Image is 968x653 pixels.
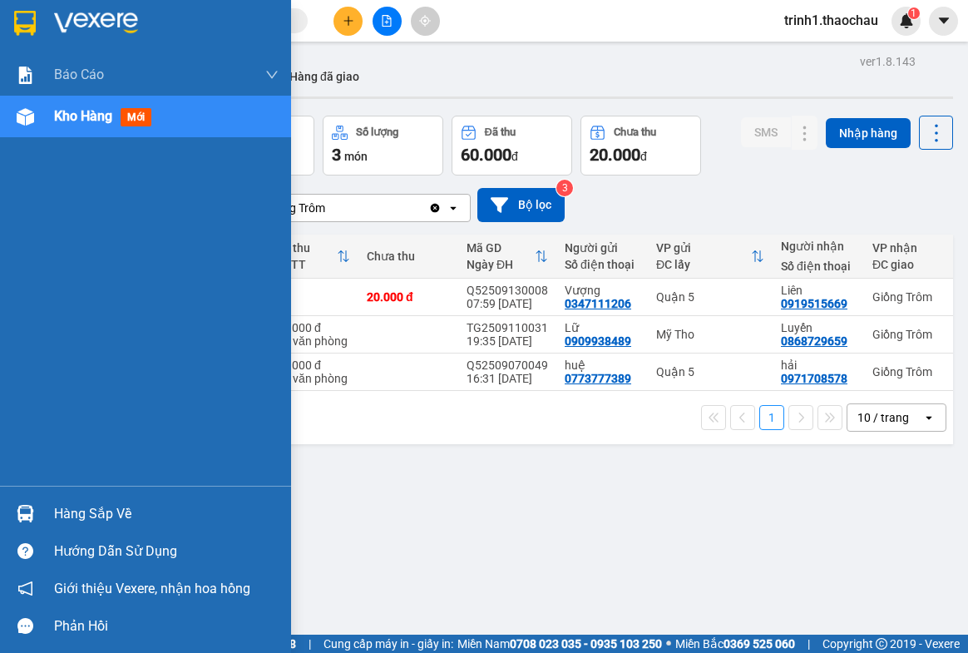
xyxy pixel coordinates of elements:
div: 0971708578 [781,372,847,385]
div: 20.000 đ [275,359,350,372]
span: copyright [876,638,887,650]
button: Số lượng3món [323,116,443,176]
button: Đã thu60.000đ [452,116,572,176]
span: 3 [332,145,341,165]
div: 19:35 [DATE] [467,334,548,348]
img: solution-icon [17,67,34,84]
img: warehouse-icon [17,108,34,126]
div: Giồng Trôm [265,200,325,216]
span: Cung cấp máy in - giấy in: [323,635,453,653]
div: ĐC giao [872,258,967,271]
div: 16:31 [DATE] [467,372,548,385]
sup: 3 [556,180,573,196]
button: SMS [741,117,791,147]
img: logo-vxr [14,11,36,36]
div: Đã thu [485,126,516,138]
div: Người gửi [565,241,640,255]
strong: 0708 023 035 - 0935 103 250 [510,637,662,651]
div: 40.000 đ [275,321,350,334]
div: Q52509130008 [467,284,548,297]
span: down [265,68,279,82]
button: Chưa thu20.000đ [580,116,701,176]
span: 20.000 [590,145,640,165]
span: ⚪️ [666,641,671,647]
svg: open [922,411,936,424]
span: | [309,635,311,653]
button: Hàng đã giao [276,57,373,96]
div: Đã thu [275,241,337,255]
span: đ [511,150,518,163]
span: question-circle [17,543,33,559]
th: Toggle SortBy [267,235,358,279]
span: notification [17,581,33,596]
button: plus [333,7,363,36]
div: ver 1.8.143 [860,52,916,71]
span: Kho hàng [54,108,112,124]
div: Phản hồi [54,614,279,639]
div: 0773777389 [565,372,631,385]
div: Luyến [781,321,856,334]
button: aim [411,7,440,36]
div: HTTT [275,258,337,271]
span: đ [640,150,647,163]
strong: 0369 525 060 [724,637,795,651]
span: Miền Nam [457,635,662,653]
span: Báo cáo [54,64,104,85]
div: huệ [565,359,640,372]
button: Bộ lọc [477,188,565,222]
span: Miền Bắc [675,635,795,653]
div: Chưa thu [614,126,656,138]
div: 0909938489 [565,334,631,348]
button: file-add [373,7,402,36]
div: Người nhận [781,240,856,253]
img: warehouse-icon [17,505,34,522]
div: 10 / trang [857,409,909,426]
div: Mỹ Tho [656,328,764,341]
div: 07:59 [DATE] [467,297,548,310]
button: 1 [759,405,784,430]
div: Số điện thoại [781,260,856,273]
div: Hướng dẫn sử dụng [54,539,279,564]
svg: Clear value [428,201,442,215]
button: caret-down [929,7,958,36]
div: 0868729659 [781,334,847,348]
div: 0919515669 [781,297,847,310]
span: món [344,150,368,163]
div: 20.000 đ [367,290,450,304]
span: aim [419,15,431,27]
div: Ngày ĐH [467,258,535,271]
div: Hàng sắp về [54,502,279,527]
img: icon-new-feature [899,13,914,28]
th: Toggle SortBy [648,235,773,279]
svg: open [447,201,460,215]
div: VP gửi [656,241,751,255]
div: Chưa thu [367,250,450,263]
div: Mã GD [467,241,535,255]
span: caret-down [936,13,951,28]
div: Tại văn phòng [275,372,350,385]
span: message [17,618,33,634]
span: plus [343,15,354,27]
span: Giới thiệu Vexere, nhận hoa hồng [54,578,250,599]
th: Toggle SortBy [458,235,556,279]
input: Selected Giồng Trôm. [327,200,328,216]
div: Số lượng [356,126,398,138]
div: Quận 5 [656,290,764,304]
div: Liên [781,284,856,297]
span: trinh1.thaochau [771,10,891,31]
span: 1 [911,7,916,19]
div: Số điện thoại [565,258,640,271]
div: ĐC lấy [656,258,751,271]
div: hải [781,359,856,372]
div: TG2509110031 [467,321,548,334]
div: Q52509070049 [467,359,548,372]
div: 0347111206 [565,297,631,310]
div: Lữ [565,321,640,334]
div: Tại văn phòng [275,334,350,348]
sup: 1 [908,7,920,19]
div: VP nhận [872,241,967,255]
span: mới [121,108,151,126]
button: Nhập hàng [826,118,911,148]
div: Quận 5 [656,365,764,378]
div: Vượng [565,284,640,297]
